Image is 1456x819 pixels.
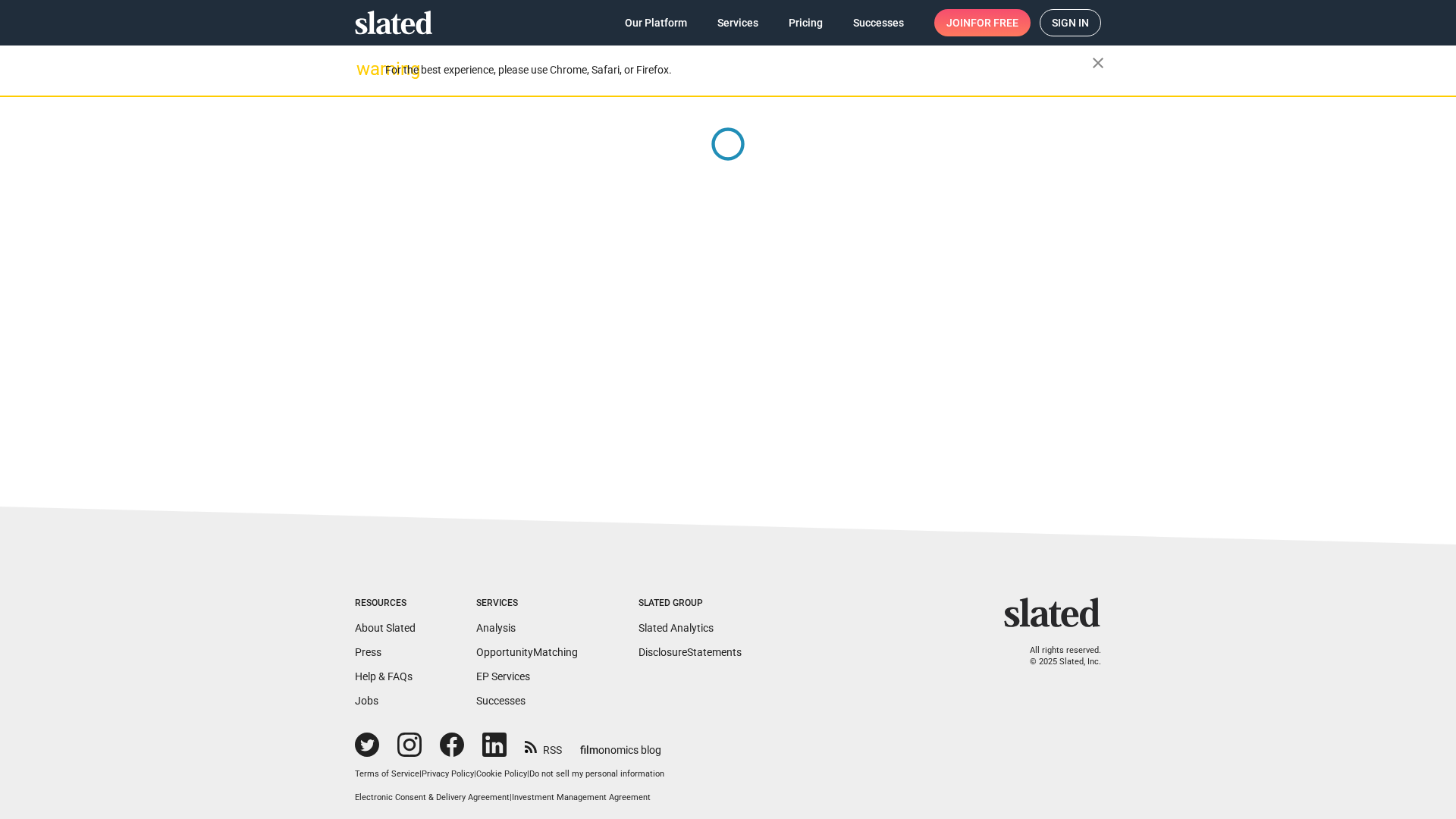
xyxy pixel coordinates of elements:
[853,9,904,36] span: Successes
[580,744,598,756] span: film
[527,769,529,779] span: |
[639,646,742,658] a: DisclosureStatements
[419,769,422,779] span: |
[639,622,714,634] a: Slated Analytics
[476,598,578,610] div: Services
[946,9,1018,36] span: Join
[789,9,823,36] span: Pricing
[705,9,770,36] a: Services
[476,769,527,779] a: Cookie Policy
[355,769,419,779] a: Terms of Service
[1052,10,1089,36] span: Sign in
[476,695,526,707] a: Successes
[355,792,510,802] a: Electronic Consent & Delivery Agreement
[639,598,742,610] div: Slated Group
[355,598,416,610] div: Resources
[355,646,381,658] a: Press
[356,60,375,78] mat-icon: warning
[422,769,474,779] a: Privacy Policy
[385,60,1092,80] div: For the best experience, please use Chrome, Safari, or Firefox.
[613,9,699,36] a: Our Platform
[476,622,516,634] a: Analysis
[525,734,562,758] a: RSS
[777,9,835,36] a: Pricing
[355,695,378,707] a: Jobs
[510,792,512,802] span: |
[1014,645,1101,667] p: All rights reserved. © 2025 Slated, Inc.
[625,9,687,36] span: Our Platform
[529,769,664,780] button: Do not sell my personal information
[841,9,916,36] a: Successes
[580,731,661,758] a: filmonomics blog
[1040,9,1101,36] a: Sign in
[1089,54,1107,72] mat-icon: close
[512,792,651,802] a: Investment Management Agreement
[355,622,416,634] a: About Slated
[476,646,578,658] a: OpportunityMatching
[934,9,1031,36] a: Joinfor free
[476,670,530,682] a: EP Services
[971,9,1018,36] span: for free
[474,769,476,779] span: |
[717,9,758,36] span: Services
[355,670,413,682] a: Help & FAQs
